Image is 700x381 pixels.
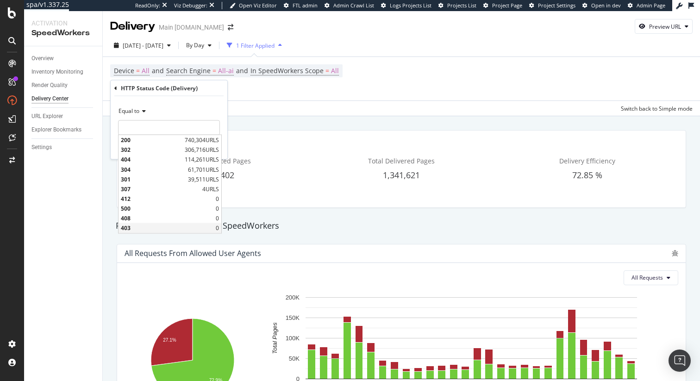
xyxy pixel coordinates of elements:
[142,64,150,77] span: All
[271,322,278,354] text: Total Pages
[333,2,374,9] span: Admin Crawl List
[121,205,216,212] span: 500
[236,66,248,75] span: and
[121,224,216,232] span: 403
[624,270,678,285] button: All Requests
[111,220,692,232] div: Review all bots requests to SpeedWorkers
[381,2,431,9] a: Logs Projects List
[559,156,615,165] span: Delivery Efficiency
[617,101,693,116] button: Switch back to Simple mode
[31,81,96,90] a: Render Quality
[31,19,95,28] div: Activation
[121,165,186,173] span: 304
[31,94,96,104] a: Delivery Center
[438,2,476,9] a: Projects List
[185,146,219,154] span: 306,716 URLS
[159,23,224,32] div: Main [DOMAIN_NAME]
[228,24,233,31] div: arrow-right-arrow-left
[325,2,374,9] a: Admin Crawl List
[119,204,221,213] div: 0
[31,112,63,121] div: URL Explorer
[628,2,665,9] a: Admin Page
[182,38,215,53] button: By Day
[635,19,693,34] button: Preview URL
[119,213,221,223] div: 0
[163,337,176,343] text: 27.1%
[121,175,186,183] span: 301
[289,355,300,362] text: 50K
[582,2,621,9] a: Open in dev
[110,19,155,34] div: Delivery
[239,2,277,9] span: Open Viz Editor
[212,66,216,75] span: =
[621,105,693,112] div: Switch back to Simple mode
[572,169,602,181] span: 72.85 %
[114,143,144,152] button: Cancel
[174,2,207,9] div: Viz Debugger:
[121,194,216,202] span: 412
[188,175,219,183] span: 39,511 URLS
[121,136,182,144] span: 200
[31,143,52,152] div: Settings
[637,2,665,9] span: Admin Page
[230,2,277,9] a: Open Viz Editor
[236,42,275,50] div: 1 Filter Applied
[136,66,140,75] span: =
[284,2,318,9] a: FTL admin
[31,81,68,90] div: Render Quality
[182,41,204,49] span: By Day
[31,125,96,135] a: Explorer Bookmarks
[492,2,522,9] span: Project Page
[31,143,96,152] a: Settings
[31,54,96,63] a: Overview
[185,156,219,163] span: 114,261 URLS
[125,249,261,258] div: All Requests from Allowed User Agents
[31,125,81,135] div: Explorer Bookmarks
[121,146,182,154] span: 302
[631,274,663,281] span: All Requests
[152,66,164,75] span: and
[250,66,324,75] span: In SpeedWorkers Scope
[331,64,339,77] span: All
[110,38,175,53] button: [DATE] - [DATE]
[119,223,221,233] div: 0
[121,214,216,222] span: 408
[185,136,219,144] span: 740,304 URLS
[166,66,211,75] span: Search Engine
[529,2,575,9] a: Project Settings
[114,66,134,75] span: Device
[121,156,182,163] span: 404
[447,2,476,9] span: Projects List
[121,84,198,92] div: HTTP Status Code (Delivery)
[383,169,420,181] span: 1,341,621
[135,2,160,9] div: ReadOnly:
[538,2,575,9] span: Project Settings
[672,250,678,256] div: bug
[119,194,221,203] div: 0
[390,2,431,9] span: Logs Projects List
[669,350,691,372] div: Open Intercom Messenger
[286,314,300,321] text: 150K
[483,2,522,9] a: Project Page
[123,42,163,50] span: [DATE] - [DATE]
[223,38,286,53] button: 1 Filter Applied
[188,165,219,173] span: 61,701 URLS
[31,112,96,121] a: URL Explorer
[31,28,95,38] div: SpeedWorkers
[202,185,219,193] span: 4 URLS
[31,67,96,77] a: Inventory Monitoring
[31,54,54,63] div: Overview
[218,64,234,77] span: All-ai
[591,2,621,9] span: Open in dev
[119,107,139,115] span: Equal to
[649,23,681,31] div: Preview URL
[31,94,69,104] div: Delivery Center
[325,66,329,75] span: =
[31,67,83,77] div: Inventory Monitoring
[293,2,318,9] span: FTL admin
[121,185,200,193] span: 307
[286,294,300,301] text: 200K
[368,156,435,165] span: Total Delivered Pages
[286,335,300,342] text: 100K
